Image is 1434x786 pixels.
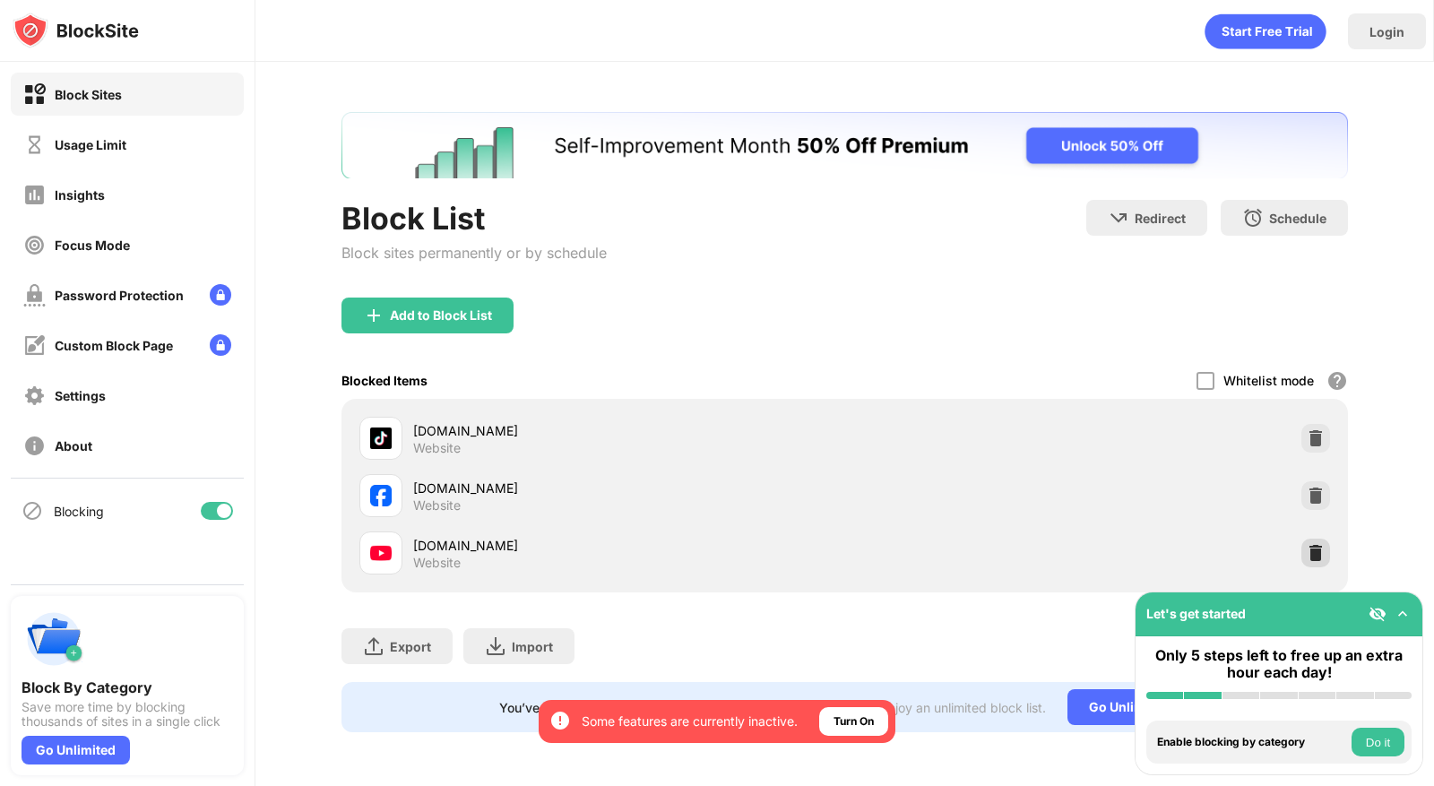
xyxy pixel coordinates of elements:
[370,485,392,506] img: favicons
[1146,606,1246,621] div: Let's get started
[22,700,233,729] div: Save more time by blocking thousands of sites in a single click
[22,607,86,671] img: push-categories.svg
[413,536,845,555] div: [DOMAIN_NAME]
[23,284,46,307] img: password-protection-off.svg
[1146,647,1412,681] div: Only 5 steps left to free up an extra hour each day!
[341,112,1348,178] iframe: Banner
[413,497,461,514] div: Website
[1369,605,1386,623] img: eye-not-visible.svg
[1157,736,1347,748] div: Enable blocking by category
[390,308,492,323] div: Add to Block List
[1223,373,1314,388] div: Whitelist mode
[22,500,43,522] img: blocking-icon.svg
[499,700,713,715] div: You’ve reached your block list limit.
[1067,689,1190,725] div: Go Unlimited
[23,234,46,256] img: focus-off.svg
[1205,13,1326,49] div: animation
[55,288,184,303] div: Password Protection
[23,184,46,206] img: insights-off.svg
[413,440,461,456] div: Website
[370,428,392,449] img: favicons
[23,334,46,357] img: customize-block-page-off.svg
[55,438,92,453] div: About
[1369,24,1404,39] div: Login
[1394,605,1412,623] img: omni-setup-toggle.svg
[210,284,231,306] img: lock-menu.svg
[512,639,553,654] div: Import
[341,244,607,262] div: Block sites permanently or by schedule
[413,421,845,440] div: [DOMAIN_NAME]
[390,639,431,654] div: Export
[23,435,46,457] img: about-off.svg
[549,710,571,731] img: error-circle-white.svg
[1352,728,1404,756] button: Do it
[1269,211,1326,226] div: Schedule
[341,373,428,388] div: Blocked Items
[55,187,105,203] div: Insights
[341,200,607,237] div: Block List
[413,555,461,571] div: Website
[23,83,46,106] img: block-on.svg
[210,334,231,356] img: lock-menu.svg
[23,134,46,156] img: time-usage-off.svg
[55,87,122,102] div: Block Sites
[55,338,173,353] div: Custom Block Page
[413,479,845,497] div: [DOMAIN_NAME]
[22,736,130,764] div: Go Unlimited
[834,713,874,730] div: Turn On
[55,238,130,253] div: Focus Mode
[55,388,106,403] div: Settings
[1135,211,1186,226] div: Redirect
[582,713,798,730] div: Some features are currently inactive.
[13,13,139,48] img: logo-blocksite.svg
[22,678,233,696] div: Block By Category
[370,542,392,564] img: favicons
[54,504,104,519] div: Blocking
[55,137,126,152] div: Usage Limit
[23,384,46,407] img: settings-off.svg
